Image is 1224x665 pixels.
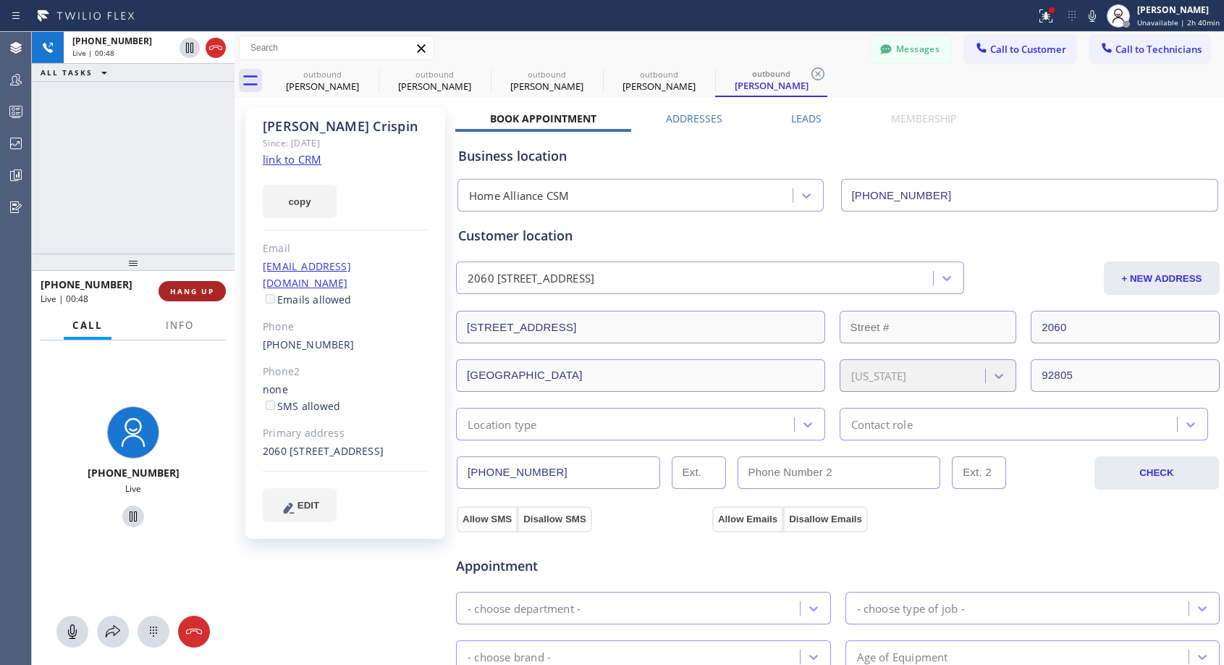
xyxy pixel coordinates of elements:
div: Contact role [851,416,913,432]
div: Since: [DATE] [263,135,429,151]
span: Info [166,319,194,332]
button: Info [157,311,203,340]
a: [EMAIL_ADDRESS][DOMAIN_NAME] [263,259,351,290]
button: Allow SMS [457,506,518,532]
button: Mute [1082,6,1102,26]
div: Linda Crispin [717,64,826,96]
div: Marc Roy [268,64,377,97]
button: Call to Customer [965,35,1076,63]
span: Live | 00:48 [41,293,88,305]
input: SMS allowed [266,401,275,410]
span: Live [125,482,141,495]
div: outbound [380,69,489,80]
div: - choose department - [468,600,581,616]
div: Linda Crispin [604,64,714,97]
div: Business location [458,146,1217,166]
button: Hold Customer [122,506,144,527]
span: ALL TASKS [41,67,93,78]
div: 2060 [STREET_ADDRESS] [263,443,429,460]
button: EDIT [263,488,337,522]
input: Emails allowed [266,294,275,304]
div: - choose brand - [468,648,551,665]
input: Phone Number [457,456,660,489]
div: Tom Shou [380,64,489,97]
input: Phone Number 2 [738,456,941,489]
label: Emails allowed [263,293,352,306]
input: Phone Number [841,179,1219,212]
div: Age of Equipment [857,648,948,665]
span: Live | 00:48 [72,48,114,58]
div: Home Alliance CSM [469,188,569,204]
div: [PERSON_NAME] Crispin [263,118,429,135]
label: SMS allowed [263,399,340,413]
div: Customer location [458,226,1217,246]
input: Street # [840,311,1017,343]
span: Appointment [456,556,709,576]
button: Open directory [97,616,129,648]
button: Mute [56,616,88,648]
input: Search [240,36,434,59]
label: Leads [791,112,822,125]
span: EDIT [297,500,319,511]
input: Address [456,311,825,343]
div: [PERSON_NAME] [604,80,714,93]
span: [PHONE_NUMBER] [88,466,180,480]
button: Messages [871,35,950,63]
div: [PERSON_NAME] [1137,4,1220,16]
button: Hang up [206,38,226,58]
div: none [263,382,429,415]
button: Hang up [178,616,210,648]
label: Membership [891,112,956,125]
button: CHECK [1094,456,1219,490]
button: Call [64,311,111,340]
span: Call to Customer [990,43,1066,56]
div: outbound [604,69,714,80]
input: Ext. [672,456,726,489]
label: Book Appointment [490,112,596,125]
input: ZIP [1031,359,1220,392]
div: - choose type of job - [857,600,965,616]
button: Hold Customer [180,38,200,58]
div: outbound [268,69,377,80]
button: Disallow Emails [783,506,868,532]
div: [PERSON_NAME] [492,80,602,93]
div: [PERSON_NAME] [380,80,489,93]
button: Disallow SMS [518,506,592,532]
span: Call to Technicians [1115,43,1202,56]
button: copy [263,185,337,218]
div: [PERSON_NAME] [268,80,377,93]
span: [PHONE_NUMBER] [72,35,152,47]
div: Phone [263,319,429,335]
div: Tom Shou [492,64,602,97]
div: Location type [468,416,537,432]
a: link to CRM [263,152,321,167]
input: City [456,359,825,392]
button: ALL TASKS [32,64,122,81]
div: [PERSON_NAME] [717,79,826,92]
button: Allow Emails [712,506,783,532]
input: Apt. # [1031,311,1220,343]
button: Open dialpad [138,616,169,648]
span: [PHONE_NUMBER] [41,277,132,291]
div: Email [263,241,429,257]
div: Primary address [263,425,429,442]
span: Unavailable | 2h 40min [1137,17,1220,28]
button: + NEW ADDRESS [1104,262,1220,295]
a: [PHONE_NUMBER] [263,338,355,351]
div: outbound [492,69,602,80]
span: Call [72,319,103,332]
div: outbound [717,68,826,79]
label: Addresses [666,112,722,125]
div: 2060 [STREET_ADDRESS] [468,270,594,287]
div: Phone2 [263,364,429,380]
input: Ext. 2 [952,456,1006,489]
button: HANG UP [159,281,226,301]
span: HANG UP [170,286,214,296]
button: Call to Technicians [1090,35,1210,63]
